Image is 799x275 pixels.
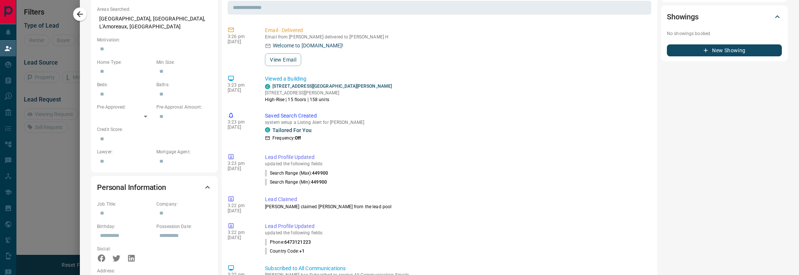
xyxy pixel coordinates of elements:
p: 3:26 pm [228,34,254,39]
div: condos.ca [265,127,270,132]
p: 3:22 pm [228,203,254,208]
p: Lead Profile Updated [265,222,648,230]
div: Personal Information [97,178,212,196]
p: Birthday: [97,223,153,230]
p: Baths: [156,81,212,88]
h2: Showings [667,11,699,23]
p: [STREET_ADDRESS][PERSON_NAME] [265,90,392,96]
p: Lead Profile Updated [265,153,648,161]
span: 449900 [312,171,328,176]
p: Job Title: [97,201,153,207]
p: Saved Search Created [265,112,648,120]
p: No showings booked [667,30,782,37]
p: Email from [PERSON_NAME] delivered to [PERSON_NAME] H [265,34,648,40]
p: Company: [156,201,212,207]
div: condos.ca [265,84,270,89]
p: Lawyer: [97,149,153,155]
span: +1 [299,249,305,254]
span: 449900 [311,179,327,185]
p: [DATE] [228,39,254,44]
p: Social: [97,246,153,252]
p: Pre-Approved: [97,104,153,110]
p: Pre-Approval Amount: [156,104,212,110]
p: 3:23 pm [228,82,254,88]
p: Welcome to [DOMAIN_NAME]! [273,42,343,50]
p: Search Range (Max) : [265,170,328,176]
p: Home Type: [97,59,153,66]
a: Tailored For You [272,127,312,133]
p: [PERSON_NAME] claimed [PERSON_NAME] from the lead pool [265,203,648,210]
h2: Personal Information [97,181,166,193]
p: Viewed a Building [265,75,648,83]
p: [DATE] [228,88,254,93]
p: Beds: [97,81,153,88]
p: [DATE] [228,125,254,130]
p: Email - Delivered [265,26,648,34]
p: Country Code : [265,248,305,254]
p: Search Range (Min) : [265,179,327,185]
button: New Showing [667,44,782,56]
p: High-Rise | 15 floors | 158 units [265,96,392,103]
p: [DATE] [228,166,254,171]
p: [DATE] [228,208,254,213]
strong: Off [295,135,301,141]
p: Areas Searched: [97,6,212,13]
p: 3:23 pm [228,161,254,166]
a: [STREET_ADDRESS][GEOGRAPHIC_DATA][PERSON_NAME] [272,84,392,89]
p: Motivation: [97,37,212,43]
div: Showings [667,8,782,26]
p: Phone : [265,239,311,246]
p: updated the following fields: [265,230,648,235]
p: updated the following fields: [265,161,648,166]
p: [GEOGRAPHIC_DATA], [GEOGRAPHIC_DATA], L'Amoreaux, [GEOGRAPHIC_DATA] [97,13,212,33]
p: Lead Claimed [265,196,648,203]
span: 6473121223 [284,240,311,245]
p: Subscribed to All Communications [265,265,648,272]
p: system setup a Listing Alert for [PERSON_NAME] [265,120,648,125]
p: Frequency: [272,135,301,141]
p: Mortgage Agent: [156,149,212,155]
p: 3:22 pm [228,230,254,235]
p: 3:23 pm [228,119,254,125]
button: View Email [265,53,301,66]
p: Address: [97,268,212,274]
p: Min Size: [156,59,212,66]
p: Possession Date: [156,223,212,230]
p: Credit Score: [97,126,212,133]
p: [DATE] [228,235,254,240]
